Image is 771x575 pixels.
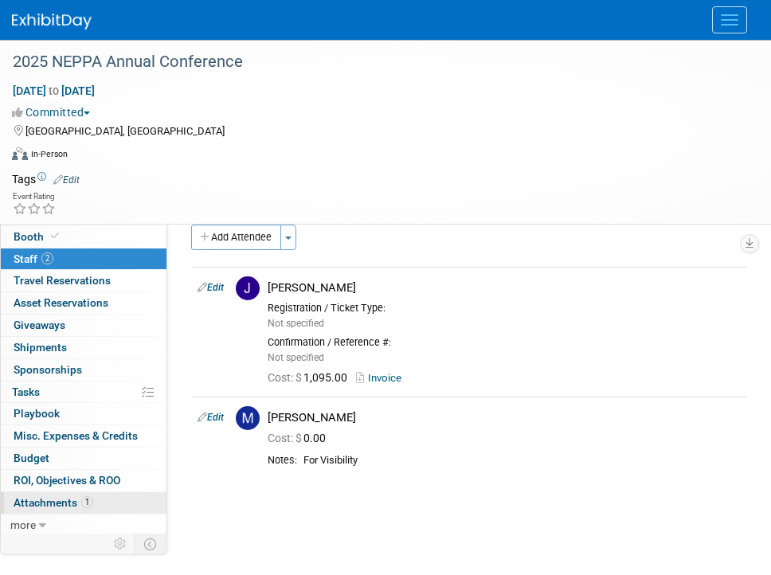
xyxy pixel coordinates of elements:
a: Shipments [1,337,166,358]
span: Giveaways [14,319,65,331]
a: Booth [1,226,166,248]
a: Attachments1 [1,492,166,514]
a: ROI, Objectives & ROO [1,470,166,491]
span: Misc. Expenses & Credits [14,429,138,442]
span: 2 [41,252,53,264]
a: Tasks [1,381,166,403]
a: Playbook [1,403,166,424]
a: Staff2 [1,248,166,270]
button: Add Attendee [191,225,281,250]
div: [PERSON_NAME] [268,280,741,295]
span: [DATE] [DATE] [12,84,96,98]
div: Confirmation / Reference #: [268,336,741,349]
img: ExhibitDay [12,14,92,29]
span: more [10,518,36,531]
span: Shipments [14,341,67,354]
a: Invoice [356,372,408,384]
span: Staff [14,252,53,265]
div: Event Rating [13,193,56,201]
img: J.jpg [236,276,260,300]
img: M.jpg [236,406,260,430]
td: Personalize Event Tab Strip [107,534,135,554]
a: Edit [53,174,80,186]
div: [PERSON_NAME] [268,410,741,425]
span: [GEOGRAPHIC_DATA], [GEOGRAPHIC_DATA] [25,125,225,137]
div: In-Person [30,148,68,160]
a: Sponsorships [1,359,166,381]
span: Cost: $ [268,371,303,384]
div: For Visibility [303,454,741,467]
span: 1 [81,496,93,508]
a: Edit [198,412,224,423]
button: Menu [712,6,747,33]
a: more [1,514,166,536]
a: Travel Reservations [1,270,166,291]
span: Budget [14,452,49,464]
span: Travel Reservations [14,274,111,287]
div: Registration / Ticket Type: [268,302,741,315]
div: Event Format [12,145,751,169]
button: Committed [12,104,96,120]
span: 0.00 [268,432,332,444]
a: Edit [198,282,224,293]
div: Notes: [268,454,297,467]
span: ROI, Objectives & ROO [14,474,120,487]
a: Giveaways [1,315,166,336]
span: Attachments [14,496,93,509]
i: Booth reservation complete [51,232,59,241]
div: 2025 NEPPA Annual Conference [7,48,739,76]
span: Tasks [12,385,40,398]
span: Asset Reservations [14,296,108,309]
span: 1,095.00 [268,371,354,384]
a: Misc. Expenses & Credits [1,425,166,447]
td: Toggle Event Tabs [135,534,167,554]
span: Not specified [268,352,324,363]
span: Playbook [14,407,60,420]
span: Cost: $ [268,432,303,444]
span: to [46,84,61,97]
span: Not specified [268,318,324,329]
img: Format-Inperson.png [12,147,28,160]
a: Asset Reservations [1,292,166,314]
td: Tags [12,171,80,187]
span: Sponsorships [14,363,82,376]
span: Booth [14,230,62,243]
a: Budget [1,448,166,469]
